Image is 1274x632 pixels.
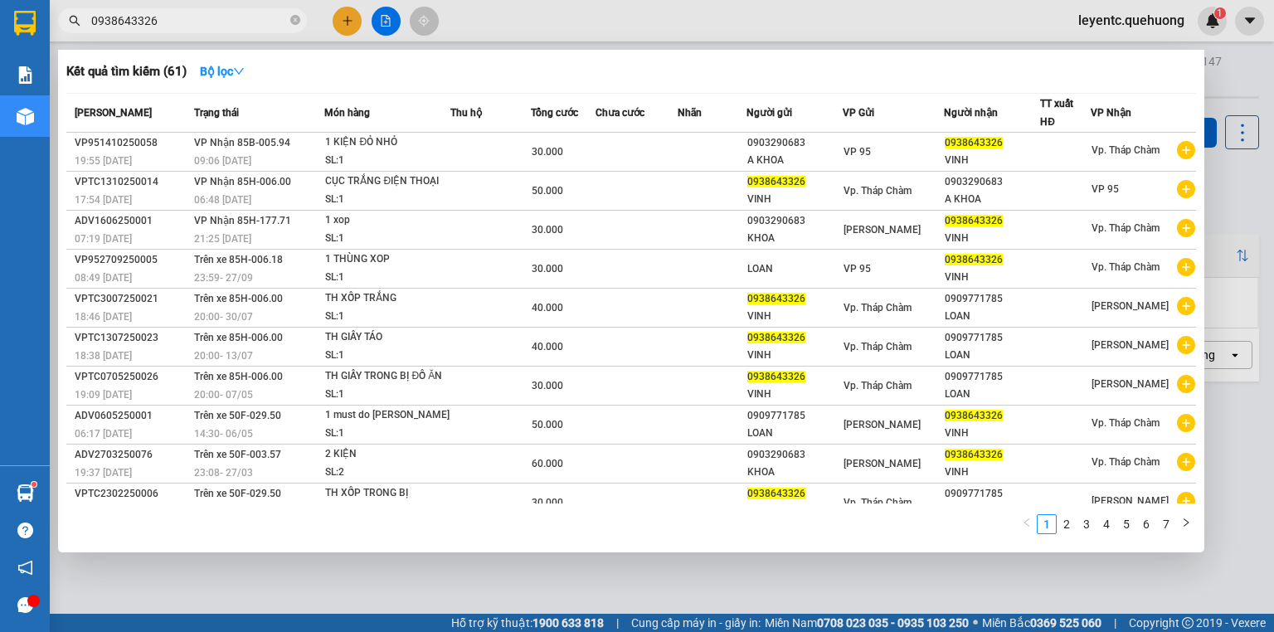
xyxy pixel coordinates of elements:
span: 0938643326 [945,137,1003,148]
div: SL: 1 [325,191,450,209]
li: 2 [1057,514,1077,534]
li: Next Page [1176,514,1196,534]
div: ADV1606250001 [75,212,189,230]
span: Vp. Tháp Chàm [844,302,912,314]
span: VP 95 [1092,183,1119,195]
span: [PERSON_NAME] [1092,378,1169,390]
div: KHOA [747,230,842,247]
span: down [233,66,245,77]
div: VPTC3007250021 [75,290,189,308]
span: Món hàng [324,107,370,119]
span: 09:06 [DATE] [194,155,251,167]
div: SL: 1 [325,347,450,365]
img: solution-icon [17,66,34,84]
div: ADV2703250076 [75,446,189,464]
div: SL: 1 [325,152,450,170]
span: Chưa cước [596,107,644,119]
span: VP Nhận 85H-177.71 [194,215,291,226]
span: right [1181,518,1191,527]
span: 21:25 [DATE] [194,233,251,245]
span: 0938643326 [747,488,805,499]
div: TH GIẤY TRONG BỊ ĐỒ ĂN [325,367,450,386]
div: LOAN [747,260,842,278]
span: Trên xe 85H-006.18 [194,254,283,265]
div: VP951410250058 [75,134,189,152]
div: LOAN [945,503,1039,520]
div: KHOA [747,464,842,481]
a: 7 [1157,515,1175,533]
span: Vp. Tháp Chàm [1092,417,1160,429]
span: [PERSON_NAME] [844,224,921,236]
li: 5 [1116,514,1136,534]
span: VP Gửi [843,107,874,119]
span: 0938643326 [747,332,805,343]
button: Bộ lọcdown [187,58,258,85]
div: VINH [945,152,1039,169]
span: Vp. Tháp Chàm [1092,144,1160,156]
div: VPTC2302250006 [75,485,189,503]
div: VINH [747,308,842,325]
a: 1 [1038,515,1056,533]
span: VP Nhận 85B-005.94 [194,137,290,148]
div: TH XỐP TRONG BỊ [325,484,450,503]
div: VPTC1310250014 [75,173,189,191]
span: question-circle [17,523,33,538]
div: SL: 1 [325,308,450,326]
div: VINH [945,425,1039,442]
span: Trên xe 50F-029.50 [194,488,281,499]
img: warehouse-icon [17,108,34,125]
span: 30.000 [532,263,563,275]
a: 6 [1137,515,1155,533]
span: 0938643326 [945,410,1003,421]
span: plus-circle [1177,453,1195,471]
div: VP952709250005 [75,251,189,269]
span: 23:59 - 27/09 [194,272,253,284]
input: Tìm tên, số ĐT hoặc mã đơn [91,12,287,30]
span: 40.000 [532,341,563,352]
a: 5 [1117,515,1135,533]
span: 0938643326 [747,293,805,304]
span: 20:00 - 13/07 [194,350,253,362]
span: Người gửi [746,107,792,119]
img: logo-vxr [14,11,36,36]
div: 2 KIỆN [325,445,450,464]
span: VP 95 [844,263,871,275]
div: ADV0605250001 [75,407,189,425]
div: 0903290683 [747,446,842,464]
li: 3 [1077,514,1097,534]
div: CỤC TRẮNG ĐIỆN THOẠI [325,173,450,191]
span: Vp. Tháp Chàm [844,497,912,508]
a: 4 [1097,515,1116,533]
div: TH GIẤY TÁO [325,328,450,347]
div: 0909771785 [945,290,1039,308]
span: 20:00 - 07/05 [194,389,253,401]
span: close-circle [290,15,300,25]
span: plus-circle [1177,258,1195,276]
span: 06:17 [DATE] [75,428,132,440]
div: VPTC0705250026 [75,368,189,386]
span: plus-circle [1177,180,1195,198]
span: notification [17,560,33,576]
span: 30.000 [532,224,563,236]
span: 08:49 [DATE] [75,272,132,284]
span: Vp. Tháp Chàm [844,185,912,197]
span: [PERSON_NAME] [1092,339,1169,351]
div: VINH [747,191,842,208]
span: 30.000 [532,146,563,158]
li: 4 [1097,514,1116,534]
div: VINH [945,230,1039,247]
div: VPTC1307250023 [75,329,189,347]
li: 1 [1037,514,1057,534]
div: 0909771785 [945,485,1039,503]
span: 30.000 [532,380,563,391]
span: Trên xe 85H-006.00 [194,332,283,343]
span: Vp. Tháp Chàm [1092,261,1160,273]
div: 0903290683 [747,134,842,152]
div: SL: 1 [325,269,450,287]
div: TH XỐP TRẮNG [325,289,450,308]
span: [PERSON_NAME] [844,458,921,469]
span: plus-circle [1177,492,1195,510]
div: 1 xop [325,211,450,230]
div: LOAN [945,308,1039,325]
li: 7 [1156,514,1176,534]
